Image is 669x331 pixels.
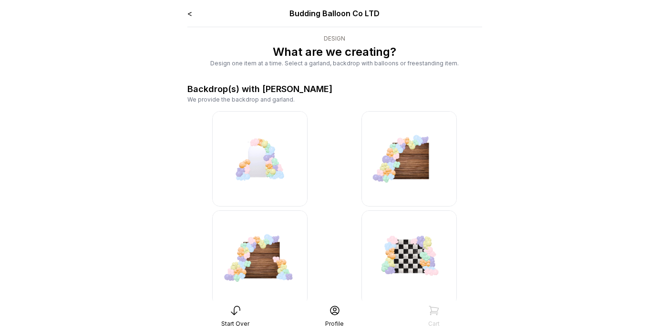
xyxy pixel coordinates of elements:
img: - [361,111,457,207]
div: Start Over [221,320,249,328]
a: < [187,9,192,18]
div: Cart [428,320,440,328]
div: We provide the backdrop and garland. [187,96,482,103]
img: - [212,111,308,207]
div: Backdrop(s) with [PERSON_NAME] [187,83,332,96]
img: - [361,210,457,306]
div: Profile [325,320,344,328]
div: Budding Balloon Co LTD [246,8,423,19]
div: Design one item at a time. Select a garland, backdrop with balloons or freestanding item. [187,60,482,67]
img: - [212,210,308,306]
p: What are we creating? [187,44,482,60]
div: Design [187,35,482,42]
